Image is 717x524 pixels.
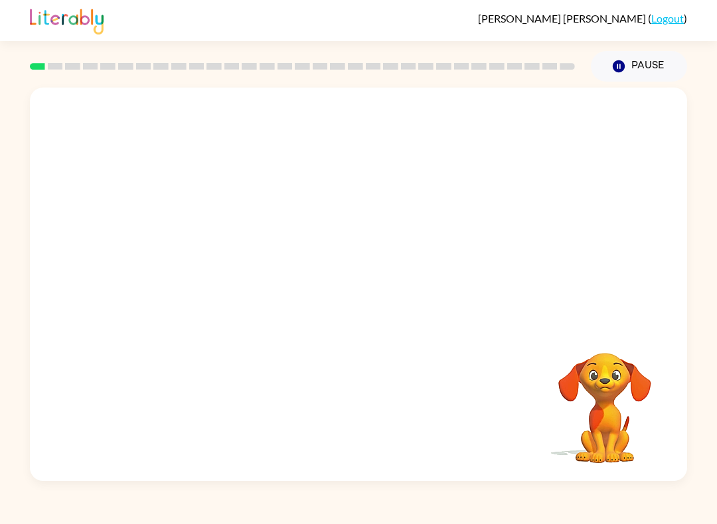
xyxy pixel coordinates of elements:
[651,12,684,25] a: Logout
[30,5,104,34] img: Literably
[591,51,687,82] button: Pause
[478,12,687,25] div: ( )
[478,12,648,25] span: [PERSON_NAME] [PERSON_NAME]
[538,332,671,465] video: Your browser must support playing .mp4 files to use Literably. Please try using another browser.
